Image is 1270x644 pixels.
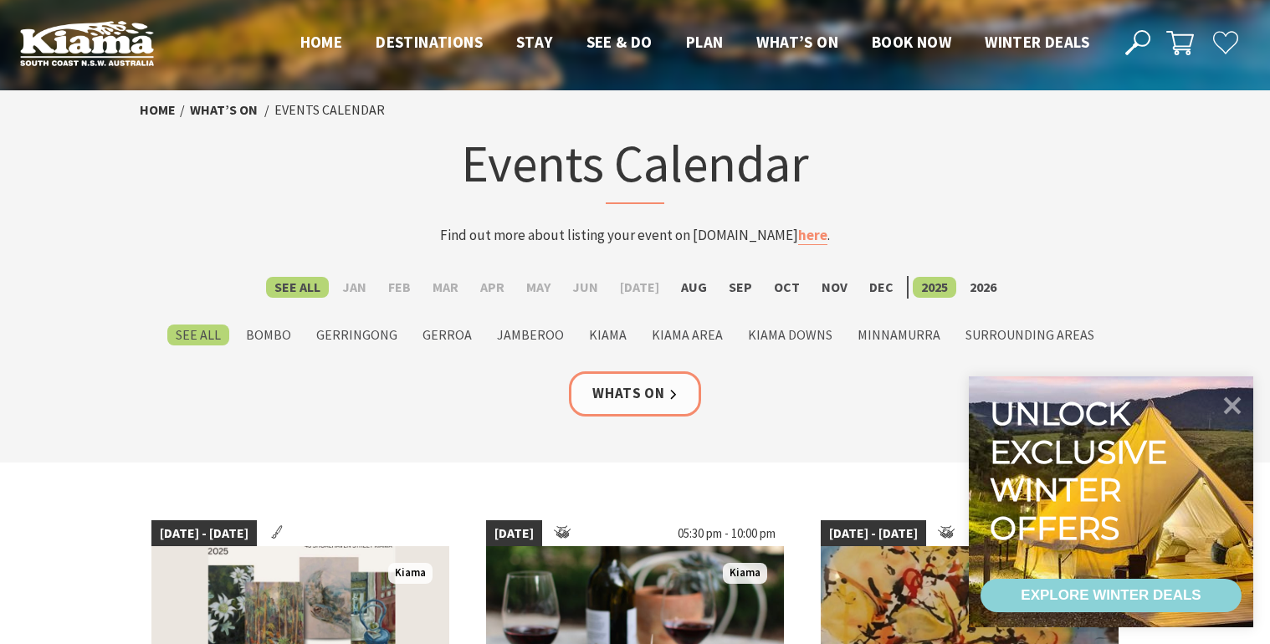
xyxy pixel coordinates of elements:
[308,325,406,345] label: Gerringong
[167,325,229,345] label: See All
[472,277,513,298] label: Apr
[961,277,1005,298] label: 2026
[813,277,856,298] label: Nov
[957,325,1103,345] label: Surrounding Areas
[581,325,635,345] label: Kiama
[756,32,838,52] span: What’s On
[720,277,760,298] label: Sep
[388,563,433,584] span: Kiama
[300,32,343,52] span: Home
[990,395,1175,547] div: Unlock exclusive winter offers
[821,520,926,547] span: [DATE] - [DATE]
[266,277,329,298] label: See All
[586,32,653,52] span: See & Do
[740,325,841,345] label: Kiama Downs
[723,563,767,584] span: Kiama
[376,32,483,52] span: Destinations
[569,371,701,416] a: Whats On
[151,520,257,547] span: [DATE] - [DATE]
[414,325,480,345] label: Gerroa
[798,226,827,245] a: here
[673,277,715,298] label: Aug
[913,277,956,298] label: 2025
[643,325,731,345] label: Kiama Area
[872,32,951,52] span: Book now
[486,520,542,547] span: [DATE]
[861,277,902,298] label: Dec
[274,100,385,121] li: Events Calendar
[238,325,300,345] label: Bombo
[981,579,1242,612] a: EXPLORE WINTER DEALS
[612,277,668,298] label: [DATE]
[518,277,559,298] label: May
[766,277,808,298] label: Oct
[380,277,419,298] label: Feb
[307,224,963,247] p: Find out more about listing your event on [DOMAIN_NAME] .
[307,130,963,204] h1: Events Calendar
[20,20,154,66] img: Kiama Logo
[985,32,1089,52] span: Winter Deals
[686,32,724,52] span: Plan
[516,32,553,52] span: Stay
[489,325,572,345] label: Jamberoo
[190,101,258,119] a: What’s On
[284,29,1106,57] nav: Main Menu
[669,520,784,547] span: 05:30 pm - 10:00 pm
[1021,579,1201,612] div: EXPLORE WINTER DEALS
[424,277,467,298] label: Mar
[564,277,607,298] label: Jun
[140,101,176,119] a: Home
[334,277,375,298] label: Jan
[849,325,949,345] label: Minnamurra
